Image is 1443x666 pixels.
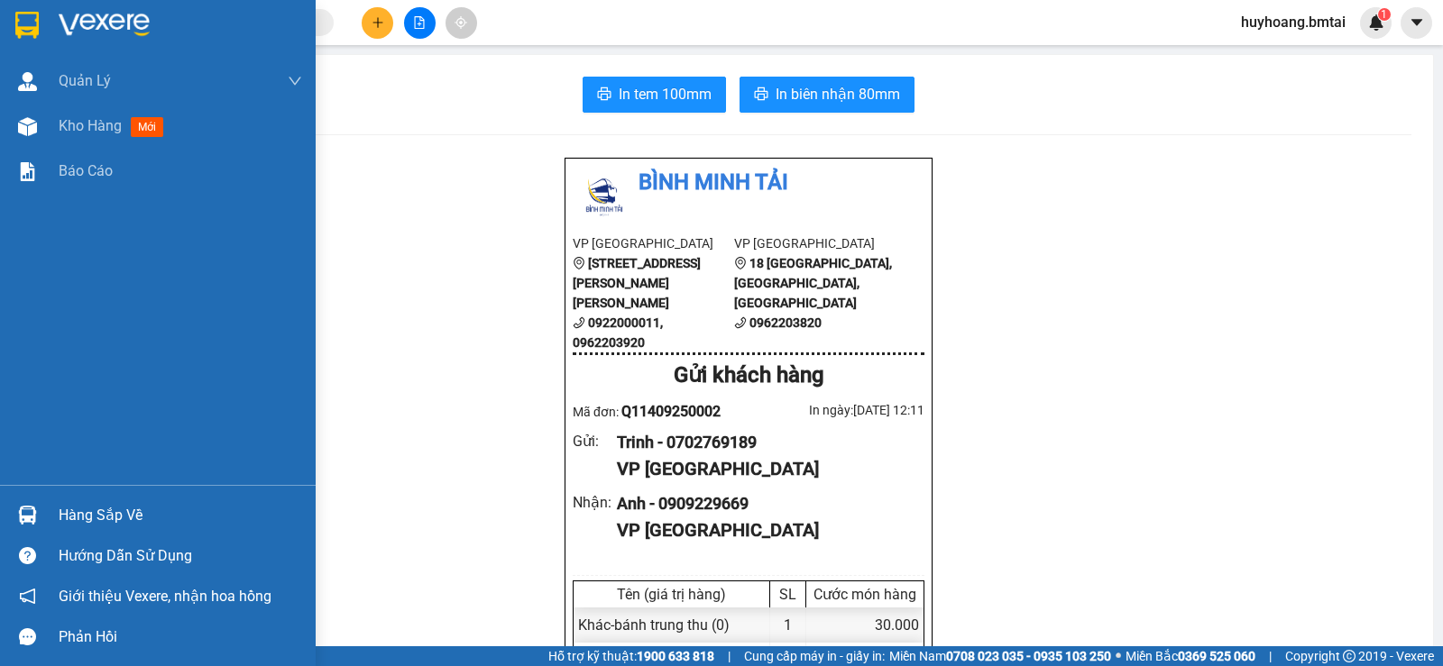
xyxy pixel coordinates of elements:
[1378,8,1391,21] sup: 1
[446,7,477,39] button: aim
[372,16,384,29] span: plus
[59,160,113,182] span: Báo cáo
[1381,8,1387,21] span: 1
[617,516,910,544] div: VP [GEOGRAPHIC_DATA]
[288,74,302,88] span: down
[573,315,663,350] b: 0922000011, 0962203920
[19,588,36,605] span: notification
[734,233,896,253] li: VP [GEOGRAPHIC_DATA]
[18,72,37,91] img: warehouse-icon
[413,16,426,29] span: file-add
[1343,650,1356,662] span: copyright
[15,15,142,37] div: Quận 1
[19,628,36,645] span: message
[14,114,144,135] div: 30.000
[749,315,822,330] b: 0962203820
[578,616,730,634] span: Khác - bánh trung thu (0)
[455,16,467,29] span: aim
[740,77,915,113] button: printerIn biên nhận 80mm
[889,646,1111,666] span: Miền Nam
[744,646,885,666] span: Cung cấp máy in - giấy in:
[621,403,721,420] span: Q11409250002
[131,117,163,137] span: mới
[1401,7,1432,39] button: caret-down
[734,257,747,269] span: environment
[15,17,43,36] span: Gửi:
[18,162,37,181] img: solution-icon
[734,316,747,329] span: phone
[154,56,337,78] div: Anh
[19,547,36,564] span: question-circle
[806,607,924,643] div: 30.000
[15,12,39,39] img: logo-vxr
[18,506,37,525] img: warehouse-icon
[583,77,726,113] button: printerIn tem 100mm
[617,455,910,483] div: VP [GEOGRAPHIC_DATA]
[734,256,892,310] b: 18 [GEOGRAPHIC_DATA], [GEOGRAPHIC_DATA], [GEOGRAPHIC_DATA]
[1409,14,1425,31] span: caret-down
[59,117,122,134] span: Kho hàng
[573,166,924,200] li: Bình Minh Tải
[1269,646,1272,666] span: |
[154,15,198,34] span: Nhận:
[573,316,585,329] span: phone
[18,117,37,136] img: warehouse-icon
[15,37,142,59] div: Trinh
[578,586,765,603] div: Tên (giá trị hàng)
[749,400,924,420] div: In ngày: [DATE] 12:11
[573,400,749,423] div: Mã đơn:
[59,585,271,607] span: Giới thiệu Vexere, nhận hoa hồng
[1227,11,1360,33] span: huyhoang.bmtai
[619,83,712,105] span: In tem 100mm
[59,69,111,92] span: Quản Lý
[617,430,910,455] div: Trinh - 0702769189
[548,646,714,666] span: Hỗ trợ kỹ thuật:
[770,607,806,643] div: 1
[728,646,731,666] span: |
[811,586,919,603] div: Cước món hàng
[573,359,924,393] div: Gửi khách hàng
[59,624,302,651] div: Phản hồi
[573,491,617,514] div: Nhận :
[573,233,734,253] li: VP [GEOGRAPHIC_DATA]
[776,83,900,105] span: In biên nhận 80mm
[573,257,585,269] span: environment
[597,87,611,104] span: printer
[946,649,1111,663] strong: 0708 023 035 - 0935 103 250
[14,115,41,134] span: CR :
[59,543,302,570] div: Hướng dẫn sử dụng
[754,87,768,104] span: printer
[1178,649,1255,663] strong: 0369 525 060
[617,491,910,516] div: Anh - 0909229669
[573,166,636,229] img: logo.jpg
[775,586,801,603] div: SL
[362,7,393,39] button: plus
[573,256,701,310] b: [STREET_ADDRESS][PERSON_NAME][PERSON_NAME]
[637,649,714,663] strong: 1900 633 818
[1116,652,1121,660] span: ⚪️
[154,15,337,56] div: [GEOGRAPHIC_DATA]
[1368,14,1384,31] img: icon-new-feature
[15,59,142,84] div: 0702769189
[59,502,302,529] div: Hàng sắp về
[573,430,617,452] div: Gửi :
[404,7,436,39] button: file-add
[1126,646,1255,666] span: Miền Bắc
[154,78,337,103] div: 0909229669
